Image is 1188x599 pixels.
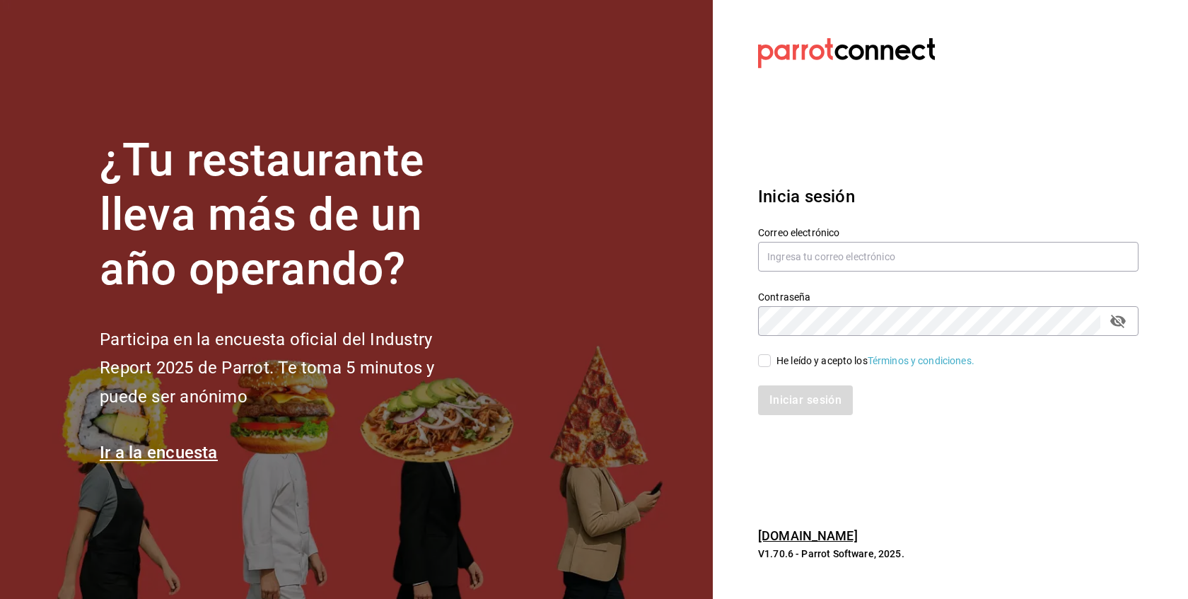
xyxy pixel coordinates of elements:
[100,325,482,412] h2: Participa en la encuesta oficial del Industry Report 2025 de Parrot. Te toma 5 minutos y puede se...
[776,354,974,368] div: He leído y acepto los
[100,443,218,463] a: Ir a la encuesta
[868,355,974,366] a: Términos y condiciones.
[1106,309,1130,333] button: passwordField
[758,547,1138,561] p: V1.70.6 - Parrot Software, 2025.
[758,242,1138,272] input: Ingresa tu correo electrónico
[100,134,482,296] h1: ¿Tu restaurante lleva más de un año operando?
[758,292,1138,302] label: Contraseña
[758,528,858,543] a: [DOMAIN_NAME]
[758,184,1138,209] h3: Inicia sesión
[758,228,1138,238] label: Correo electrónico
